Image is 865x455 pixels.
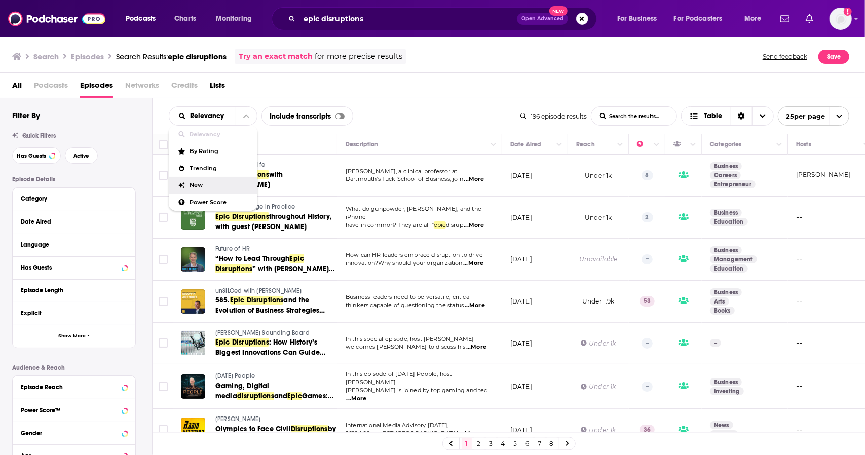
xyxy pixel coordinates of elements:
div: Explicit [21,310,121,317]
span: ...More [464,175,484,183]
span: For Business [617,12,657,26]
span: ...More [464,221,484,230]
div: Under 1k [581,339,616,348]
p: [DATE] [510,382,532,391]
a: 3 [486,438,496,450]
span: [PERSON_NAME] is joined by top gaming and tec [346,387,487,394]
span: Toggle select row [159,382,168,391]
span: disrup [446,221,463,229]
a: [PERSON_NAME] [215,415,336,424]
span: Podcasts [34,77,68,98]
button: Episode Length [21,284,127,296]
div: Has Guests [21,264,119,271]
span: Under 1k [585,214,612,221]
span: Toggle select row [159,213,168,222]
span: [PERSON_NAME] Sounding Board [215,329,310,336]
div: Power Score™ [21,407,119,414]
button: Active [65,147,98,164]
button: Explicit [21,307,127,319]
div: Date Aired [510,138,541,150]
a: 6 [522,438,533,450]
span: Table [704,112,723,120]
a: News [710,421,733,429]
a: Lists [210,77,225,98]
a: Business [710,378,742,386]
input: Search podcasts, credits, & more... [299,11,517,27]
span: Open Advanced [521,16,563,21]
button: Has Guests [21,261,127,274]
span: disruptions [237,392,274,400]
p: [DATE] [510,297,532,306]
a: [DATE] People [215,372,336,381]
a: Future of HR [215,245,336,254]
span: Logged in as CaveHenricks [830,8,852,30]
span: Epic Disruptions [215,254,304,273]
a: Epic Disruptionsthroughout History, with guest [PERSON_NAME] [215,212,336,232]
button: Episode Reach [21,380,127,393]
span: [PERSON_NAME] [215,415,260,423]
span: Has Guests [17,153,46,159]
p: -- [710,339,721,347]
span: Toggle select row [159,171,168,180]
p: 8 [642,170,653,180]
span: Credits [171,77,198,98]
span: Podcasts [126,12,156,26]
span: Toggle select row [159,255,168,264]
a: Politics [710,430,738,438]
span: Power Score [190,200,249,205]
button: Save [818,50,849,64]
span: 25 per page [778,108,825,124]
div: Search podcasts, credits, & more... [281,7,607,30]
a: Try an exact match [239,51,313,62]
a: [PERSON_NAME] [796,171,850,178]
a: Epic Disruptionswith [PERSON_NAME] [215,170,336,190]
div: Gender [21,430,119,437]
span: Show More [58,333,86,339]
p: 53 [640,296,655,306]
a: Education [710,264,748,273]
p: [DATE] [510,426,532,434]
button: open menu [209,11,265,27]
div: Hosts [796,138,811,150]
button: Open AdvancedNew [517,13,568,25]
span: “How to Lead Through [215,254,289,263]
span: have in common? They are all “ [346,221,434,229]
span: Trending [190,166,249,171]
a: Business [710,288,742,296]
span: ...More [347,395,367,403]
a: Arts [710,297,729,306]
a: Olympics to Face CivilDisruptionsby Survivors [215,424,336,444]
h2: Choose List sort [169,106,257,126]
span: Toggle select row [159,297,168,306]
span: innovation?Why should your organization [346,259,463,267]
a: unSILOed with [PERSON_NAME] [215,287,336,296]
span: welcomes [PERSON_NAME] to discuss his [346,343,465,350]
span: : How History’s Biggest Innovations Can Guide [DATE] Leaders [215,338,325,367]
div: Language [21,241,121,248]
span: Quick Filters [22,132,56,139]
span: New [549,6,568,16]
a: [PERSON_NAME] Sounding Board [215,329,336,338]
a: Management [710,255,757,263]
div: Include transcripts [261,106,353,126]
span: By Rating [190,148,249,154]
div: Under 1k [581,426,616,434]
div: Unavailable [580,255,618,263]
span: Networks [125,77,159,98]
p: [DATE] [510,213,532,222]
svg: Add a profile image [844,8,852,16]
a: Your Working Life [215,161,336,170]
span: Monitoring [216,12,252,26]
span: Epic Disruptions [215,212,269,221]
p: 2 [642,212,653,222]
div: Sort Direction [731,107,752,125]
button: Send feedback [760,49,810,64]
a: Show notifications dropdown [802,10,817,27]
span: Toggle select row [159,338,168,348]
span: Under 1.9k [582,297,615,305]
span: International Media Advisory [DATE], [346,422,448,429]
div: 196 episode results [520,112,587,120]
span: and [274,392,288,400]
a: 1 [462,438,472,450]
div: Search Results: [116,52,227,61]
